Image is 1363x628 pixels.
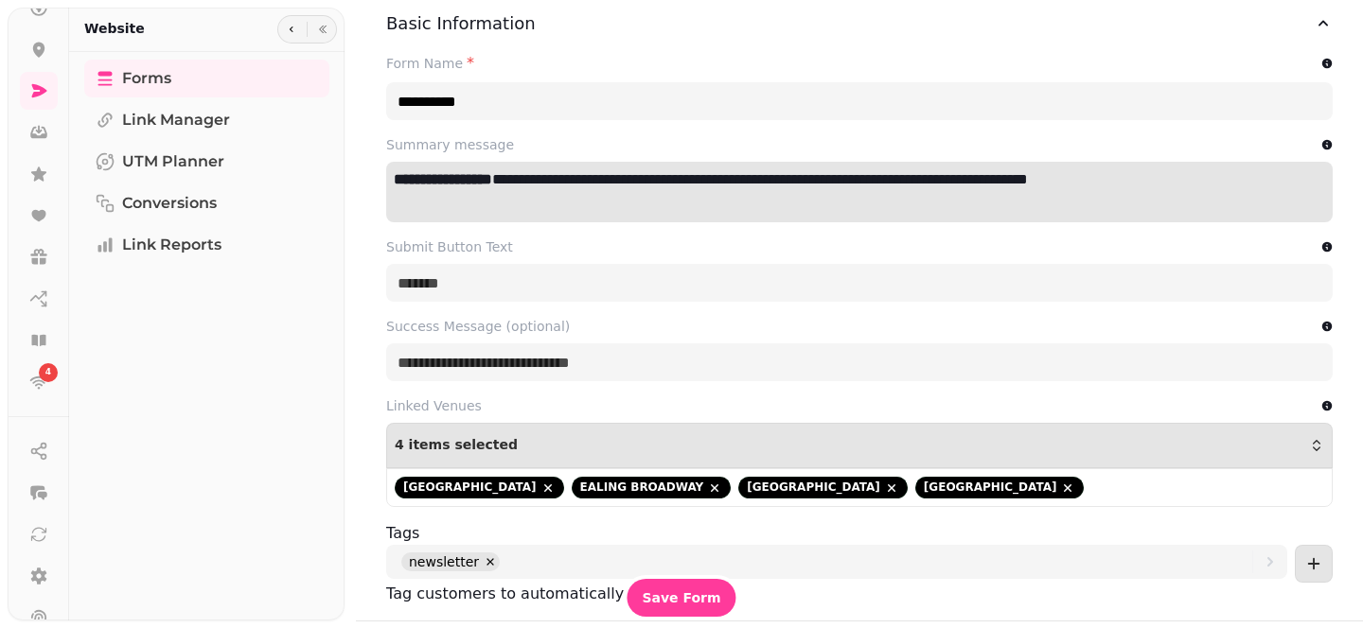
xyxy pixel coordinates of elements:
span: Forms [122,67,171,90]
label: Summary message [386,135,514,154]
button: add [1295,545,1333,583]
label: Linked Venues [386,396,482,415]
span: Link Reports [122,234,221,256]
p: newsletter [409,552,479,571]
a: Conversions [84,184,329,222]
label: Tags [386,524,419,542]
div: EALING BROADWAY [572,477,732,498]
span: 4 items selected [395,438,518,453]
h3: Basic Information [386,10,536,37]
label: Success Message (optional) [386,317,570,336]
button: Save Form [627,579,735,617]
span: Conversions [122,192,217,215]
a: Forms [84,60,329,97]
div: [GEOGRAPHIC_DATA] [738,477,908,498]
a: Link Manager [84,101,329,139]
div: [GEOGRAPHIC_DATA] [395,477,564,498]
label: Submit Button Text [386,237,513,256]
button: 4 items selected [386,423,1333,468]
span: Link Manager [122,109,230,131]
span: Save Form [642,591,720,604]
span: 4 [45,366,51,379]
a: UTM Planner [84,143,329,181]
div: [GEOGRAPHIC_DATA] [915,477,1085,498]
span: UTM Planner [122,150,224,173]
nav: Tabs [69,52,345,620]
h2: Website [84,19,145,38]
a: Link Reports [84,226,329,264]
a: 4 [20,363,58,401]
label: Form Name [386,54,463,73]
div: Tag customers to automatically segment [386,583,1333,605]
